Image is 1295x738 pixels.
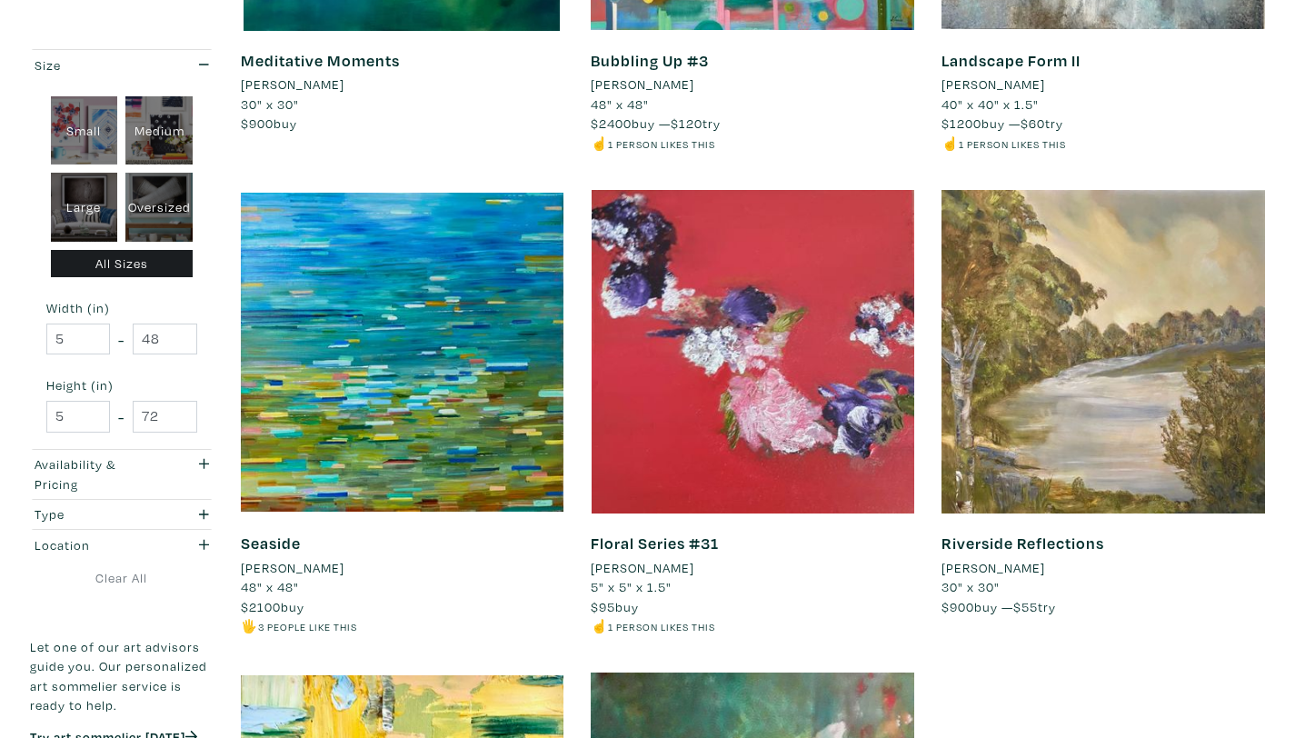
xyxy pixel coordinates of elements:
span: 30" x 30" [241,95,299,113]
a: [PERSON_NAME] [591,558,914,578]
a: Landscape Form II [941,50,1081,71]
span: $95 [591,598,615,615]
span: 48" x 48" [591,95,649,113]
span: $900 [941,598,974,615]
li: ☝️ [591,616,914,636]
span: 30" x 30" [941,578,1000,595]
small: Width (in) [46,302,197,314]
li: ☝️ [591,134,914,154]
small: Height (in) [46,379,197,392]
span: - [118,327,125,352]
span: buy [241,598,304,615]
span: 5" x 5" x 1.5" [591,578,672,595]
small: 3 people like this [258,620,357,633]
li: [PERSON_NAME] [941,558,1045,578]
a: Riverside Reflections [941,533,1104,553]
small: 1 person likes this [959,137,1066,151]
span: $900 [241,115,274,132]
li: [PERSON_NAME] [591,75,694,95]
a: Clear All [30,568,214,588]
li: 🖐️ [241,616,564,636]
p: Let one of our art advisors guide you. Our personalized art sommelier service is ready to help. [30,637,214,715]
a: [PERSON_NAME] [941,558,1265,578]
button: Availability & Pricing [30,450,214,499]
span: $60 [1021,115,1045,132]
span: $55 [1013,598,1038,615]
a: Bubbling Up #3 [591,50,709,71]
span: buy [241,115,297,132]
a: [PERSON_NAME] [241,558,564,578]
div: Location [35,535,159,555]
button: Location [30,530,214,560]
div: Oversized [125,173,193,242]
a: [PERSON_NAME] [591,75,914,95]
span: buy [591,598,639,615]
span: buy — try [941,598,1056,615]
div: Type [35,504,159,524]
li: [PERSON_NAME] [241,558,344,578]
span: $2100 [241,598,281,615]
li: [PERSON_NAME] [241,75,344,95]
div: Small [51,96,118,165]
div: Medium [125,96,193,165]
span: buy — try [591,115,721,132]
div: All Sizes [51,250,194,278]
small: 1 person likes this [608,137,715,151]
a: Seaside [241,533,301,553]
span: $1200 [941,115,981,132]
li: ☝️ [941,134,1265,154]
span: - [118,404,125,429]
span: $120 [671,115,702,132]
a: Meditative Moments [241,50,400,71]
small: 1 person likes this [608,620,715,633]
button: Type [30,500,214,530]
a: [PERSON_NAME] [241,75,564,95]
span: 40" x 40" x 1.5" [941,95,1039,113]
span: $2400 [591,115,632,132]
a: Floral Series #31 [591,533,719,553]
button: Size [30,50,214,80]
a: [PERSON_NAME] [941,75,1265,95]
div: Size [35,55,159,75]
span: 48" x 48" [241,578,299,595]
div: Availability & Pricing [35,454,159,494]
span: buy — try [941,115,1063,132]
li: [PERSON_NAME] [941,75,1045,95]
li: [PERSON_NAME] [591,558,694,578]
div: Large [51,173,118,242]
